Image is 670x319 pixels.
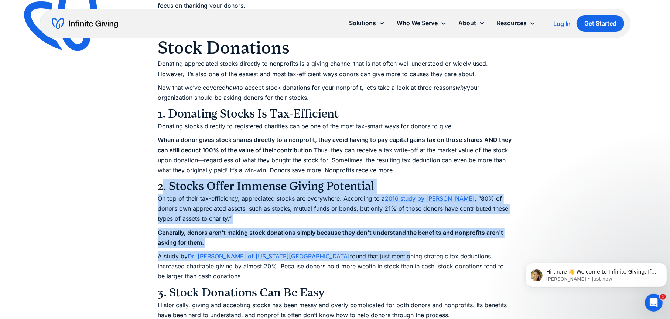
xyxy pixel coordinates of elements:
div: Who We Serve [397,18,438,28]
p: Donating appreciated stocks directly to nonprofits is a giving channel that is not often well und... [158,59,512,79]
a: 2016 study by [PERSON_NAME] [385,195,475,202]
h3: 2. Stocks Offer Immense Giving Potential [158,179,512,194]
em: why [455,84,467,91]
h3: 1. Donating Stocks Is Tax-Efficient [158,106,512,121]
iframe: Intercom notifications message [522,247,670,299]
span: 1 [660,294,666,300]
div: Log In [553,21,571,27]
p: Now that we’ve covered to accept stock donations for your nonprofit, let’s take a look at three r... [158,83,512,103]
strong: Generally, donors aren't making stock donations simply because they don’t understand the benefits... [158,229,503,246]
p: Thus, they can receive a tax write-off at the market value of the stock upon donation—regardless ... [158,135,512,175]
a: Dr. [PERSON_NAME] of [US_STATE][GEOGRAPHIC_DATA] [188,252,350,260]
div: Solutions [349,18,376,28]
iframe: Intercom live chat [645,294,663,312]
strong: When a donor gives stock shares directly to a nonprofit, they avoid having to pay capital gains t... [158,136,512,153]
div: Solutions [343,15,391,31]
a: Get Started [577,15,624,32]
a: Log In [553,19,571,28]
div: Resources [497,18,527,28]
em: how [226,84,237,91]
p: On top of their tax-efficiency, appreciated stocks are everywhere. According to a , “80% of donor... [158,194,512,224]
div: About [458,18,476,28]
div: About [452,15,491,31]
div: Resources [491,15,541,31]
p: Donating stocks directly to registered charities can be one of the most tax-smart ways for donors... [158,121,512,131]
h3: 3. Stock Donations Can Be Easy [158,285,512,300]
div: Who We Serve [391,15,452,31]
p: A study by found that just mentioning strategic tax deductions increased charitable giving by alm... [158,251,512,282]
a: home [52,18,118,30]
